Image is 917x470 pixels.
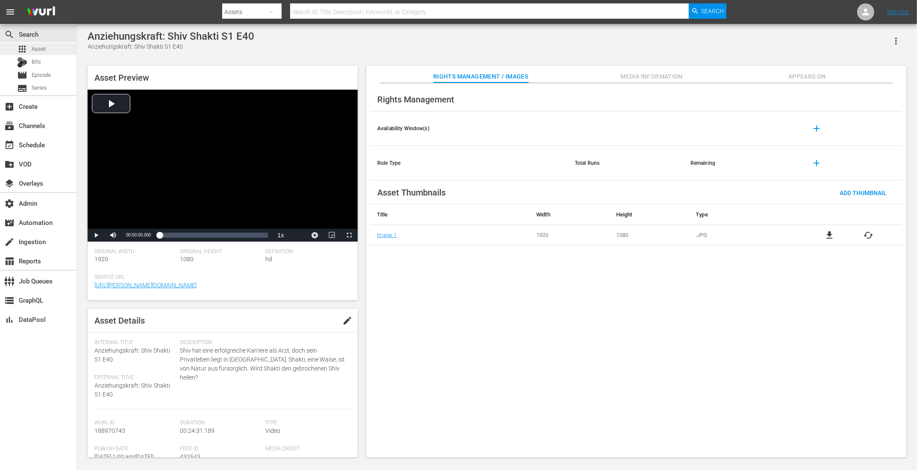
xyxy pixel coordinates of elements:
span: 00:00:00.000 [126,233,151,237]
span: VOD [4,159,15,169]
span: add [811,158,822,168]
span: Publish Date [94,446,176,452]
th: Width [530,204,610,225]
span: Overlays [4,178,15,189]
a: file_download [824,230,835,240]
span: Search [702,3,724,19]
button: Playback Rate [272,229,289,242]
span: Description: [180,339,347,346]
th: Remaining [684,146,799,181]
span: Asset Thumbnails [377,187,446,198]
a: [URL][PERSON_NAME][DOMAIN_NAME] [94,282,197,289]
span: Video [265,427,280,434]
th: Type [689,204,796,225]
button: Jump To Time [306,229,323,242]
span: Asset [32,45,46,53]
div: Anziehungskraft: Shiv Shakti S1 E40 [88,30,254,42]
span: Shiv hat eine erfolgreiche Karriere als Arzt, doch sein Privatleben liegt in [GEOGRAPHIC_DATA]. S... [180,346,347,382]
span: [DATE] 1:00 am ( [DATE] ) [94,453,154,460]
span: External Title: [94,374,176,381]
button: Search [689,3,726,19]
span: Asset Details [94,315,145,326]
th: Height [610,204,690,225]
span: Add Thumbnail [833,190,893,196]
span: Episode [32,71,51,79]
span: Media Information [620,71,684,82]
span: Episode [17,70,27,80]
span: Original Height [180,248,261,255]
button: Mute [105,229,122,242]
span: edit [342,315,353,326]
a: Sign Out [887,9,909,15]
button: edit [337,310,358,331]
img: ans4CAIJ8jUAAAAAAAAAAAAAAAAAAAAAAAAgQb4GAAAAAAAAAAAAAAAAAAAAAAAAJMjXAAAAAAAAAAAAAAAAAAAAAAAAgAT5G... [21,2,62,22]
span: Rights Management / Images [433,71,528,82]
a: Image 1 [377,232,397,238]
th: Total Runs [568,146,684,181]
div: Video Player [88,90,358,242]
span: Bits [32,58,41,66]
button: cached [863,230,873,240]
button: add [806,153,827,173]
span: 1080 [180,256,194,263]
th: Title [370,204,530,225]
span: Automation [4,218,15,228]
span: Internal Title: [94,339,176,346]
span: add [811,123,822,134]
span: Series [17,83,27,93]
th: Rule Type [370,146,568,181]
span: Wurl Id [94,420,176,426]
span: Job Queues [4,276,15,286]
span: Admin [4,199,15,209]
span: Asset Preview [94,73,149,83]
span: Search [4,29,15,40]
span: hd [265,256,272,263]
button: Fullscreen [341,229,358,242]
span: 432543 [180,453,200,460]
span: Type [265,420,347,426]
span: 00:24:31.189 [180,427,215,434]
span: Channels [4,121,15,131]
span: menu [5,7,15,17]
div: Progress Bar [159,233,268,238]
span: Ingestion [4,237,15,247]
span: Reports [4,256,15,266]
button: Play [88,229,105,242]
span: Schedule [4,140,15,150]
span: Appears On [775,71,839,82]
button: add [806,118,827,139]
button: Add Thumbnail [833,185,893,200]
button: Picture-in-Picture [323,229,341,242]
span: Source Url [94,274,347,281]
span: add_box [4,102,15,112]
span: Series [32,84,47,92]
span: Media Credit [265,446,347,452]
td: 1080 [610,225,690,245]
div: Anziehungskraft: Shiv Shakti S1 E40 [88,42,254,51]
span: Asset [17,44,27,54]
span: Definition [265,248,347,255]
span: Feed ID [180,446,261,452]
span: 1920 [94,256,108,263]
span: Anziehungskraft: Shiv Shakti S1 E40 [94,347,170,363]
th: Availability Window(s) [370,111,568,146]
span: Anziehungskraft: Shiv Shakti S1 E40 [94,382,170,398]
td: 1920 [530,225,610,245]
span: GraphQL [4,295,15,306]
span: Original Width [94,248,176,255]
span: DataPool [4,315,15,325]
span: 188970743 [94,427,125,434]
span: Duration [180,420,261,426]
td: .JPG [689,225,796,245]
span: Rights Management [377,94,454,105]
